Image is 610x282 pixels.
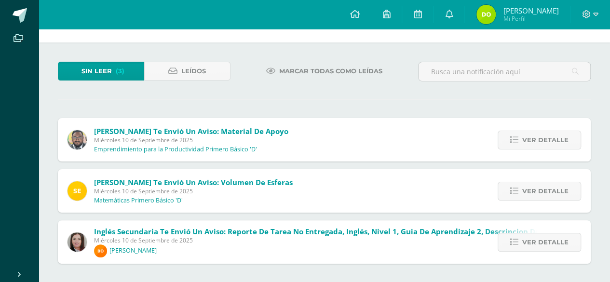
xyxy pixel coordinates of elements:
[94,236,584,244] span: Miércoles 10 de Septiembre de 2025
[94,227,584,236] span: Inglés Secundaria te envió un aviso: Reporte de tarea no entregada, inglés, Nivel 1, guia de apre...
[476,5,496,24] img: b5f924f2695a09acb0195c6a1e020a8c.png
[68,130,87,149] img: 712781701cd376c1a616437b5c60ae46.png
[116,62,124,80] span: (3)
[94,126,288,136] span: [PERSON_NAME] te envió un aviso: Material de apoyo
[503,14,558,23] span: Mi Perfil
[144,62,230,81] a: Leídos
[94,177,293,187] span: [PERSON_NAME] te envió un aviso: Volumen de esferas
[68,181,87,201] img: 03c2987289e60ca238394da5f82a525a.png
[94,136,288,144] span: Miércoles 10 de Septiembre de 2025
[94,146,257,153] p: Emprendimiento para la Productividad Primero Básico 'D'
[94,197,183,204] p: Matemáticas Primero Básico 'D'
[522,131,569,149] span: Ver detalle
[81,62,112,80] span: Sin leer
[94,244,107,257] img: bd9a9e4f3258a4132c167effd3c25828.png
[419,62,590,81] input: Busca una notificación aquí
[68,232,87,252] img: 8af0450cf43d44e38c4a1497329761f3.png
[94,187,293,195] span: Miércoles 10 de Septiembre de 2025
[522,182,569,200] span: Ver detalle
[181,62,206,80] span: Leídos
[58,62,144,81] a: Sin leer(3)
[279,62,382,80] span: Marcar todas como leídas
[254,62,394,81] a: Marcar todas como leídas
[503,6,558,15] span: [PERSON_NAME]
[522,233,569,251] span: Ver detalle
[109,247,157,255] p: [PERSON_NAME]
